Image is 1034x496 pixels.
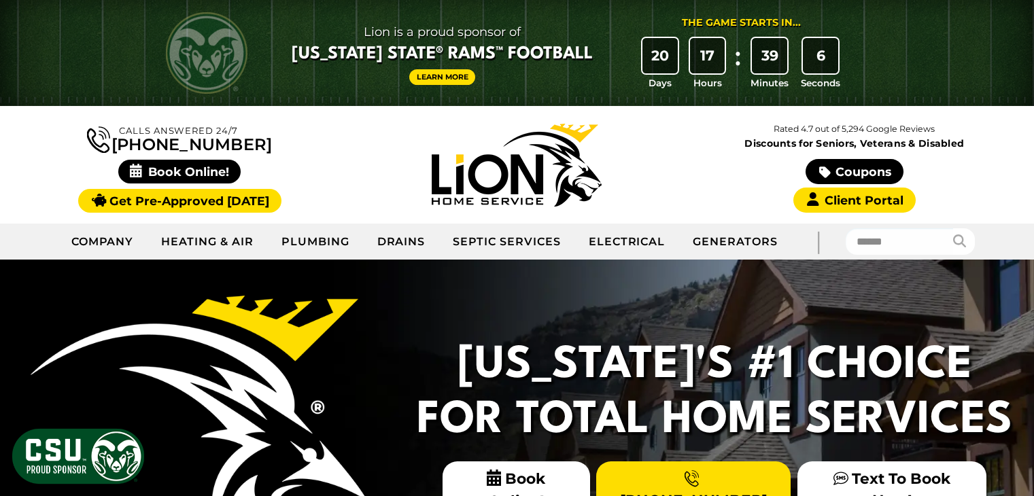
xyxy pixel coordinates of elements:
[682,16,801,31] div: The Game Starts in...
[751,76,789,90] span: Minutes
[87,124,272,153] a: [PHONE_NUMBER]
[78,189,281,213] a: Get Pre-Approved [DATE]
[679,225,791,259] a: Generators
[292,43,593,66] span: [US_STATE] State® Rams™ Football
[118,160,241,183] span: Book Online!
[292,21,593,43] span: Lion is a proud sponsor of
[439,225,574,259] a: Septic Services
[10,427,146,486] img: CSU Sponsor Badge
[148,225,267,259] a: Heating & Air
[752,38,787,73] div: 39
[58,225,148,259] a: Company
[693,76,722,90] span: Hours
[689,139,1020,148] span: Discounts for Seniors, Veterans & Disabled
[793,188,916,213] a: Client Portal
[575,225,680,259] a: Electrical
[690,38,725,73] div: 17
[803,38,838,73] div: 6
[364,225,440,259] a: Drains
[409,338,1020,448] h2: [US_STATE]'s #1 Choice For Total Home Services
[731,38,744,90] div: :
[642,38,678,73] div: 20
[686,122,1023,137] p: Rated 4.7 out of 5,294 Google Reviews
[166,12,247,94] img: CSU Rams logo
[806,159,903,184] a: Coupons
[409,69,476,85] a: Learn More
[268,225,364,259] a: Plumbing
[791,224,846,260] div: |
[432,124,602,207] img: Lion Home Service
[649,76,672,90] span: Days
[801,76,840,90] span: Seconds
